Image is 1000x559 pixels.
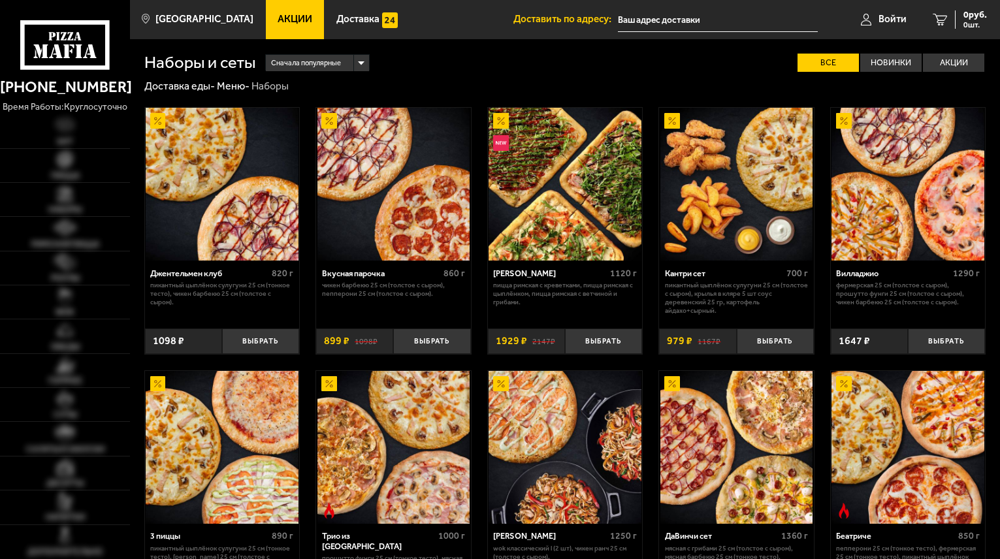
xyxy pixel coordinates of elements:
img: 15daf4d41897b9f0e9f617042186c801.svg [382,12,398,28]
img: 3 пиццы [146,371,298,524]
label: Новинки [860,54,922,72]
p: Пикантный цыплёнок сулугуни 25 см (толстое с сыром), крылья в кляре 5 шт соус деревенский 25 гр, ... [665,281,808,315]
span: 1000 г [438,530,465,541]
span: Дополнительно [27,548,103,556]
span: Сначала популярные [271,54,341,73]
div: Кантри сет [665,268,783,278]
span: 0 шт. [963,21,987,29]
span: 1250 г [610,530,637,541]
span: Доставить по адресу: [513,14,618,24]
input: Ваш адрес доставки [618,8,818,32]
button: Выбрать [565,328,642,354]
span: Салаты и закуски [26,445,105,454]
h1: Наборы и сеты [144,54,255,71]
span: Пицца [51,172,80,180]
span: Супы [54,411,77,419]
img: Акционный [836,113,852,129]
img: Акционный [664,113,680,129]
p: Пицца Римская с креветками, Пицца Римская с цыплёнком, Пицца Римская с ветчиной и грибами. [493,281,636,306]
span: 860 г [444,268,465,279]
span: 1098 ₽ [153,336,184,346]
span: Доставка [336,14,379,24]
a: АкционныйВилла Капри [488,371,643,524]
img: Вкусная парочка [317,108,470,261]
button: Выбрать [393,328,470,354]
img: Кантри сет [660,108,813,261]
div: Джентельмен клуб [150,268,268,278]
img: Джентельмен клуб [146,108,298,261]
span: 1120 г [610,268,637,279]
label: Акции [923,54,984,72]
div: ДаВинчи сет [665,531,778,541]
a: Доставка еды- [144,80,215,92]
span: Горячее [48,377,82,385]
img: Мама Миа [489,108,641,261]
span: 899 ₽ [324,336,349,346]
a: АкционныйВкусная парочка [316,108,471,261]
div: Вилладжио [836,268,949,278]
span: 700 г [786,268,808,279]
div: Беатриче [836,531,954,541]
img: Акционный [321,113,337,129]
s: 1098 ₽ [355,336,378,346]
img: Острое блюдо [836,503,852,519]
a: Меню- [217,80,250,92]
a: АкционныйДжентельмен клуб [145,108,300,261]
span: Роллы [51,274,80,283]
img: Акционный [150,113,166,129]
div: Вкусная парочка [322,268,440,278]
button: Выбрать [222,328,299,354]
label: Все [798,54,859,72]
span: WOK [56,308,74,317]
img: Трио из Рио [317,371,470,524]
div: 3 пиццы [150,531,268,541]
img: Острое блюдо [321,503,337,519]
a: Акционный3 пиццы [145,371,300,524]
span: Римская пицца [31,240,99,249]
div: Наборы [251,80,289,93]
span: Обеды [51,343,80,351]
div: Трио из [GEOGRAPHIC_DATA] [322,531,435,551]
button: Выбрать [737,328,814,354]
img: Акционный [493,376,509,392]
a: АкционныйКантри сет [659,108,814,261]
img: Акционный [150,376,166,392]
span: 890 г [272,530,293,541]
img: Новинка [493,135,509,151]
span: Десерты [46,479,84,488]
p: Фермерская 25 см (толстое с сыром), Прошутто Фунги 25 см (толстое с сыром), Чикен Барбекю 25 см (... [836,281,979,306]
span: 979 ₽ [667,336,692,346]
a: АкционныйОстрое блюдоБеатриче [831,371,986,524]
button: Выбрать [908,328,985,354]
span: Акции [278,14,312,24]
img: Беатриче [831,371,984,524]
img: Вилладжио [831,108,984,261]
div: [PERSON_NAME] [493,531,606,541]
span: 0 руб. [963,10,987,20]
span: 850 г [958,530,980,541]
img: Акционный [836,376,852,392]
span: [GEOGRAPHIC_DATA] [155,14,253,24]
span: 820 г [272,268,293,279]
img: Акционный [493,113,509,129]
a: АкционныйДаВинчи сет [659,371,814,524]
p: Пикантный цыплёнок сулугуни 25 см (тонкое тесто), Чикен Барбекю 25 см (толстое с сыром). [150,281,293,306]
a: АкционныйВилладжио [831,108,986,261]
span: 1647 ₽ [839,336,870,346]
a: АкционныйОстрое блюдоТрио из Рио [316,371,471,524]
img: ДаВинчи сет [660,371,813,524]
span: 1929 ₽ [496,336,527,346]
p: Чикен Барбекю 25 см (толстое с сыром), Пепперони 25 см (толстое с сыром). [322,281,465,298]
img: Акционный [664,376,680,392]
s: 2147 ₽ [532,336,555,346]
span: Хит [57,138,73,146]
a: АкционныйНовинкаМама Миа [488,108,643,261]
span: 1360 г [781,530,808,541]
img: Вилла Капри [489,371,641,524]
span: Напитки [46,513,85,522]
span: 1290 г [953,268,980,279]
span: Войти [879,14,907,24]
span: Наборы [48,206,82,214]
s: 1167 ₽ [698,336,720,346]
div: [PERSON_NAME] [493,268,606,278]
